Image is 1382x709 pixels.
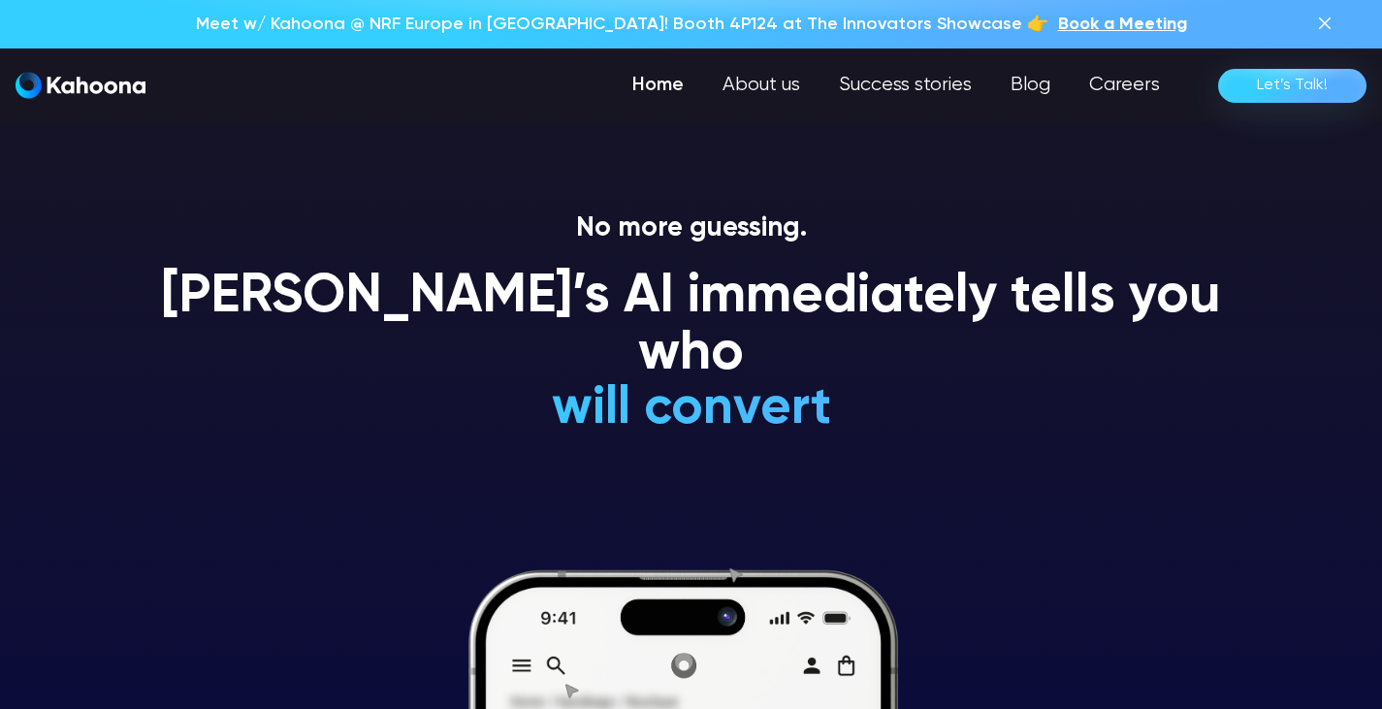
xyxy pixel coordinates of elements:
p: No more guessing. [139,212,1244,245]
a: home [16,72,145,100]
p: Meet w/ Kahoona @ NRF Europe in [GEOGRAPHIC_DATA]! Booth 4P124 at The Innovators Showcase 👉 [196,12,1048,37]
span: Book a Meeting [1058,16,1187,33]
a: Careers [1070,66,1179,105]
a: Book a Meeting [1058,12,1187,37]
a: Home [613,66,703,105]
h1: [PERSON_NAME]’s AI immediately tells you who [139,269,1244,384]
div: Let’s Talk! [1257,70,1328,101]
a: Blog [991,66,1070,105]
h1: will convert [405,380,977,437]
img: Kahoona logo white [16,72,145,99]
a: Let’s Talk! [1218,69,1366,103]
a: Success stories [820,66,991,105]
a: About us [703,66,820,105]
